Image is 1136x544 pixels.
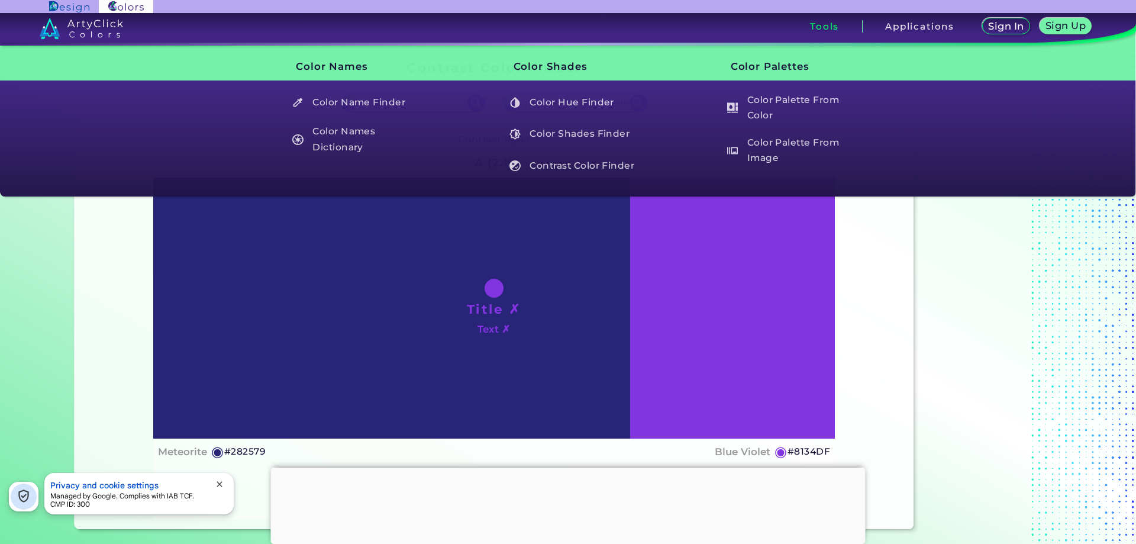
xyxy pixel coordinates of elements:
[774,445,788,459] h5: ◉
[918,56,1066,534] iframe: Advertisement
[721,134,859,168] h5: Color Palette From Image
[720,91,860,125] a: Color Palette From Color
[720,134,860,168] a: Color Palette From Image
[727,145,738,156] img: icon_palette_from_image_white.svg
[504,91,642,114] h5: Color Hue Finder
[292,134,304,146] img: icon_color_names_dictionary_white.svg
[286,91,424,114] h5: Color Name Finder
[49,1,89,12] img: ArtyClick Design logo
[224,444,266,459] h5: #282579
[711,52,860,82] h3: Color Palettes
[509,128,521,140] img: icon_color_shades_white.svg
[292,97,304,108] img: icon_color_name_finder_white.svg
[715,443,770,461] h4: Blue Violet
[286,123,424,157] h5: Color Names Dictionary
[503,123,643,146] a: Color Shades Finder
[727,102,738,114] img: icon_col_pal_col_white.svg
[504,123,642,146] h5: Color Shades Finder
[509,97,521,108] img: icon_color_hue_white.svg
[984,19,1028,34] a: Sign In
[990,22,1022,31] h5: Sign In
[503,91,643,114] a: Color Hue Finder
[477,321,510,338] h4: Text ✗
[271,468,866,541] iframe: Advertisement
[721,91,859,125] h5: Color Palette From Color
[211,445,224,459] h5: ◉
[493,52,643,82] h3: Color Shades
[286,91,425,114] a: Color Name Finder
[467,300,521,318] h1: Title ✗
[40,18,123,39] img: logo_artyclick_colors_white.svg
[509,160,521,172] img: icon_color_contrast_white.svg
[276,52,425,82] h3: Color Names
[158,443,207,461] h4: Meteorite
[1042,19,1089,34] a: Sign Up
[885,22,954,31] h3: Applications
[810,22,839,31] h3: Tools
[1047,21,1085,30] h5: Sign Up
[788,444,830,459] h5: #8134DF
[504,154,642,177] h5: Contrast Color Finder
[503,154,643,177] a: Contrast Color Finder
[286,123,425,157] a: Color Names Dictionary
